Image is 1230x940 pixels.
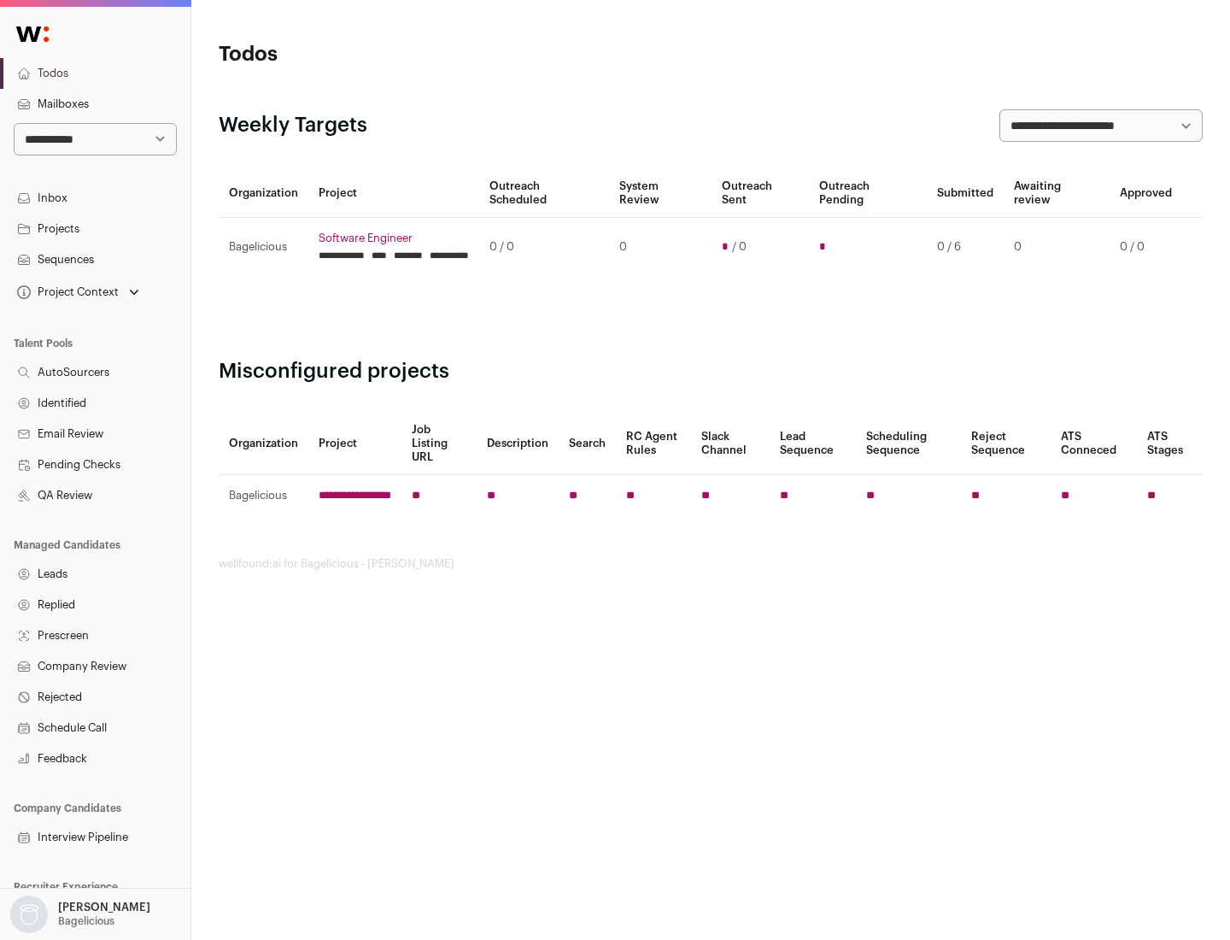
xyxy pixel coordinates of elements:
[219,413,308,475] th: Organization
[219,475,308,517] td: Bagelicious
[1004,169,1110,218] th: Awaiting review
[58,901,150,914] p: [PERSON_NAME]
[609,218,711,277] td: 0
[401,413,477,475] th: Job Listing URL
[14,285,119,299] div: Project Context
[732,240,747,254] span: / 0
[927,169,1004,218] th: Submitted
[770,413,856,475] th: Lead Sequence
[809,169,926,218] th: Outreach Pending
[10,896,48,933] img: nopic.png
[1004,218,1110,277] td: 0
[219,557,1203,571] footer: wellfound:ai for Bagelicious - [PERSON_NAME]
[927,218,1004,277] td: 0 / 6
[1137,413,1203,475] th: ATS Stages
[14,280,143,304] button: Open dropdown
[308,169,479,218] th: Project
[58,914,114,928] p: Bagelicious
[691,413,770,475] th: Slack Channel
[559,413,616,475] th: Search
[1110,218,1182,277] td: 0 / 0
[308,413,401,475] th: Project
[219,358,1203,385] h2: Misconfigured projects
[961,413,1051,475] th: Reject Sequence
[712,169,810,218] th: Outreach Sent
[7,17,58,51] img: Wellfound
[219,169,308,218] th: Organization
[609,169,711,218] th: System Review
[219,218,308,277] td: Bagelicious
[479,169,609,218] th: Outreach Scheduled
[1110,169,1182,218] th: Approved
[616,413,690,475] th: RC Agent Rules
[1051,413,1136,475] th: ATS Conneced
[479,218,609,277] td: 0 / 0
[319,232,469,245] a: Software Engineer
[219,41,547,68] h1: Todos
[856,413,961,475] th: Scheduling Sequence
[7,896,154,933] button: Open dropdown
[477,413,559,475] th: Description
[219,112,367,139] h2: Weekly Targets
